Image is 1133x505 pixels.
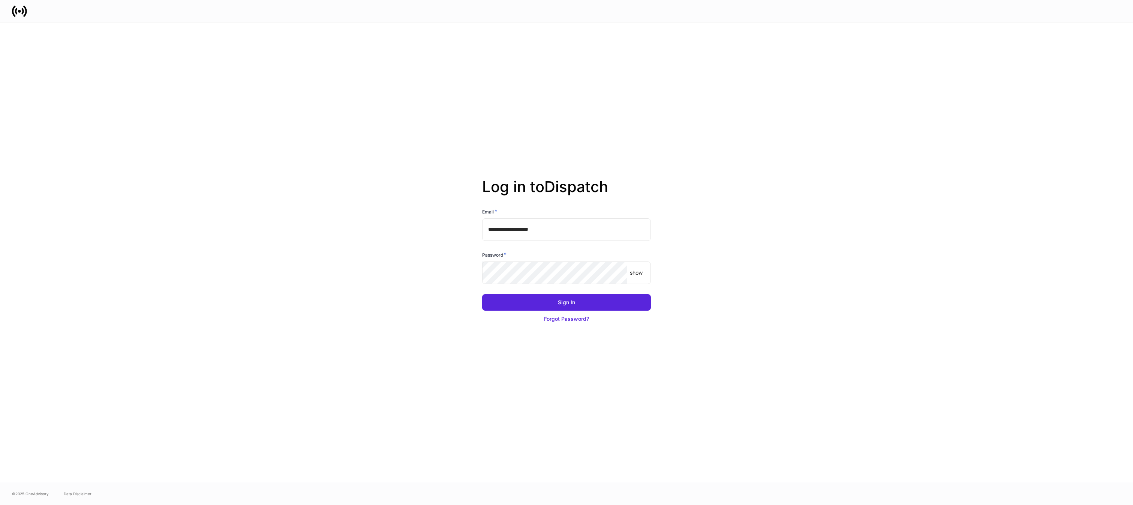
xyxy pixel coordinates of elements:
[482,311,651,327] button: Forgot Password?
[544,315,589,323] div: Forgot Password?
[482,178,651,208] h2: Log in to Dispatch
[482,251,507,259] h6: Password
[630,269,643,277] p: show
[482,294,651,311] button: Sign In
[64,491,91,497] a: Data Disclaimer
[12,491,49,497] span: © 2025 OneAdvisory
[482,208,497,215] h6: Email
[558,299,575,306] div: Sign In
